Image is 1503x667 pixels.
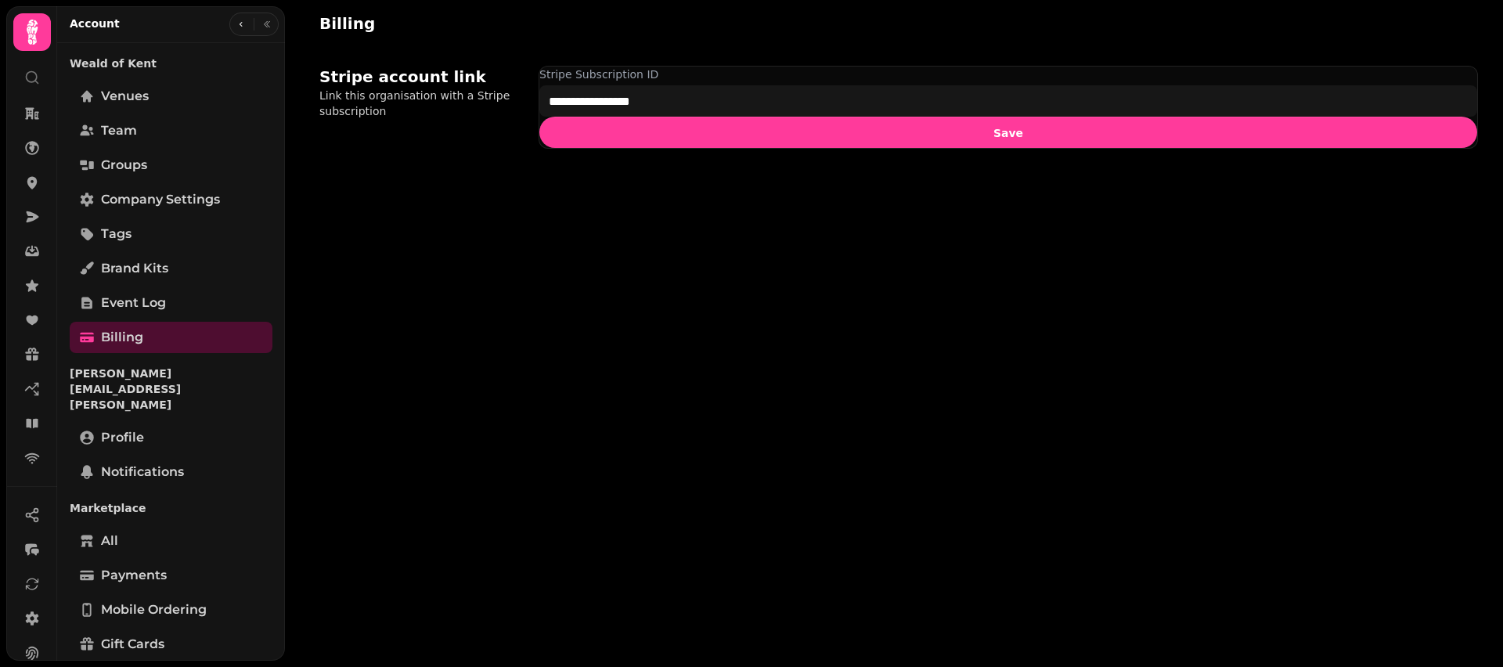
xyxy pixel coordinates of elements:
label: Stripe Subscription ID [539,67,1477,82]
a: Mobile ordering [70,594,272,626]
p: [PERSON_NAME][EMAIL_ADDRESS][PERSON_NAME] [70,359,272,419]
h2: Account [70,16,120,31]
a: All [70,525,272,557]
span: Billing [101,328,143,347]
a: Event log [70,287,272,319]
h2: Billing [319,13,620,34]
span: Payments [101,566,167,585]
span: Mobile ordering [101,600,207,619]
a: Brand Kits [70,253,272,284]
button: Save [539,117,1477,148]
a: Company settings [70,184,272,215]
span: Company settings [101,190,220,209]
span: All [101,532,118,550]
span: Gift cards [101,635,164,654]
a: Venues [70,81,272,112]
span: Groups [101,156,147,175]
span: Save [552,128,1465,139]
a: Profile [70,422,272,453]
span: Team [101,121,137,140]
span: Profile [101,428,144,447]
a: Groups [70,150,272,181]
h2: Stripe account link [319,66,486,88]
a: Payments [70,560,272,591]
a: Billing [70,322,272,353]
span: Event log [101,294,166,312]
span: Tags [101,225,132,243]
a: Gift cards [70,629,272,660]
p: Marketplace [70,494,272,522]
p: Weald of Kent [70,49,272,78]
a: Tags [70,218,272,250]
p: Link this organisation with a Stripe subscription [319,88,520,119]
span: Notifications [101,463,184,481]
a: Notifications [70,456,272,488]
span: Venues [101,87,149,106]
span: Brand Kits [101,259,168,278]
a: Team [70,115,272,146]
